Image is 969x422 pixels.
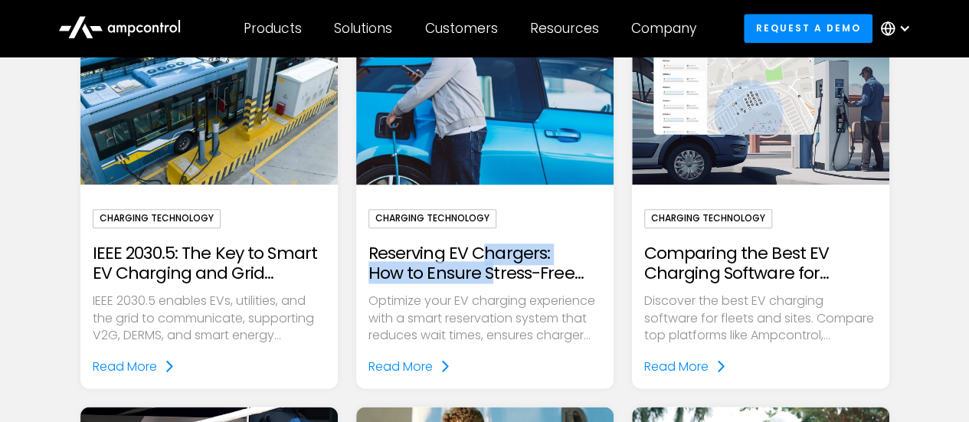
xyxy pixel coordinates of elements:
p: Optimize your EV charging experience with a smart reservation system that reduces wait times, ens... [368,293,601,344]
div: Products [244,20,302,37]
div: Read More [368,357,433,377]
div: Read More [644,357,709,377]
p: Discover the best EV charging software for fleets and sites. Compare top platforms like Ampcontro... [644,293,877,344]
div: Resources [530,20,599,37]
div: Customers [425,20,498,37]
div: Solutions [334,20,392,37]
a: Request a demo [744,14,872,42]
h2: Reserving EV Chargers: How to Ensure Stress-Free Charging [368,244,601,284]
a: Read More [644,357,727,377]
div: Read More [93,357,157,377]
h2: IEEE 2030.5: The Key to Smart EV Charging and Grid Integration [93,244,326,284]
div: Charging Technology [368,209,496,227]
div: Company [631,20,696,37]
div: Charging Technology [644,209,772,227]
div: Charging Technology [93,209,221,227]
p: IEEE 2030.5 enables EVs, utilities, and the grid to communicate, supporting V2G, DERMS, and smart... [93,293,326,344]
a: Read More [93,357,175,377]
a: Read More [368,357,451,377]
h2: Comparing the Best EV Charging Software for Managing Charging Sites [644,244,877,284]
